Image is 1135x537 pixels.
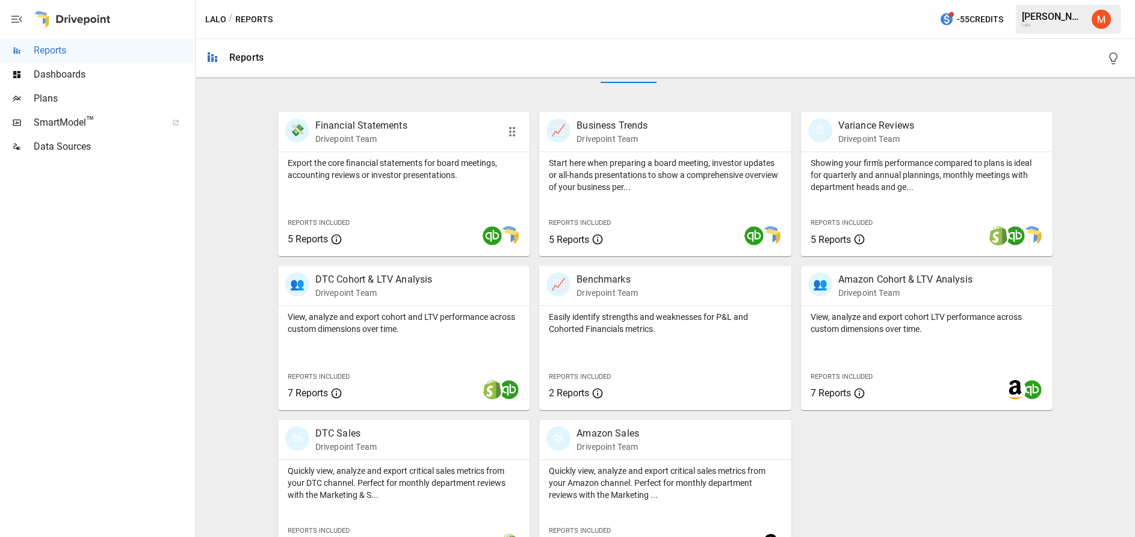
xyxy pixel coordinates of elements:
img: smart model [499,226,519,245]
p: Benchmarks [577,272,638,287]
span: 7 Reports [288,387,328,399]
img: quickbooks [1006,226,1025,245]
p: Amazon Sales [577,426,639,441]
span: ™ [86,114,94,129]
img: quickbooks [483,226,502,245]
div: 👥 [808,272,832,296]
p: Easily identify strengths and weaknesses for P&L and Cohorted Financials metrics. [549,311,782,335]
img: amazon [1006,380,1025,399]
div: 📈 [546,272,571,296]
img: smart model [761,226,781,245]
span: 5 Reports [811,234,851,245]
span: Reports Included [811,373,873,381]
button: Lalo [205,12,226,27]
span: Dashboards [34,67,193,82]
span: -55 Credits [957,12,1003,27]
div: 🗓 [808,118,832,143]
span: Reports [34,43,193,58]
div: 💸 [285,118,309,143]
span: 2 Reports [549,387,589,399]
span: Reports Included [811,219,873,227]
img: quickbooks [1022,380,1042,399]
img: Marie Charlet [1092,10,1111,29]
span: 7 Reports [811,387,851,399]
p: Drivepoint Team [315,441,377,453]
p: DTC Sales [315,426,377,441]
p: Drivepoint Team [577,287,638,299]
p: Drivepoint Team [838,287,973,299]
img: quickbooks [499,380,519,399]
div: 📈 [546,118,571,143]
div: Reports [229,52,264,63]
p: View, analyze and export cohort LTV performance across custom dimensions over time. [811,311,1044,335]
span: Reports Included [549,527,611,535]
p: Drivepoint Team [315,287,433,299]
div: Lalo [1022,22,1084,28]
span: Reports Included [288,219,350,227]
p: DTC Cohort & LTV Analysis [315,272,433,287]
span: Reports Included [288,527,350,535]
p: Start here when preparing a board meeting, investor updates or all-hands presentations to show a ... [549,157,782,193]
p: Drivepoint Team [315,133,407,145]
p: Amazon Cohort & LTV Analysis [838,272,973,287]
span: Reports Included [549,219,611,227]
button: -55Credits [935,8,1008,31]
div: [PERSON_NAME] [1022,11,1084,22]
p: Export the core financial statements for board meetings, accounting reviews or investor presentat... [288,157,521,181]
span: Reports Included [549,373,611,381]
p: Drivepoint Team [577,441,639,453]
div: 🛍 [546,426,571,450]
p: Financial Statements [315,118,407,133]
span: Data Sources [34,140,193,154]
p: Variance Reviews [838,118,914,133]
span: 5 Reports [288,233,328,245]
div: 👥 [285,272,309,296]
span: SmartModel [34,115,159,130]
button: Marie Charlet [1084,2,1118,36]
span: Reports Included [288,373,350,381]
span: Plans [34,91,193,106]
img: quickbooks [744,226,764,245]
img: shopify [483,380,502,399]
p: Quickly view, analyze and export critical sales metrics from your Amazon channel. Perfect for mon... [549,465,782,501]
p: Drivepoint Team [577,133,648,145]
img: smart model [1022,226,1042,245]
img: shopify [989,226,1008,245]
p: Business Trends [577,118,648,133]
p: Showing your firm's performance compared to plans is ideal for quarterly and annual plannings, mo... [811,157,1044,193]
div: / [229,12,233,27]
p: Drivepoint Team [838,133,914,145]
div: 🛍 [285,426,309,450]
p: Quickly view, analyze and export critical sales metrics from your DTC channel. Perfect for monthl... [288,465,521,501]
span: 5 Reports [549,234,589,245]
p: View, analyze and export cohort and LTV performance across custom dimensions over time. [288,311,521,335]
